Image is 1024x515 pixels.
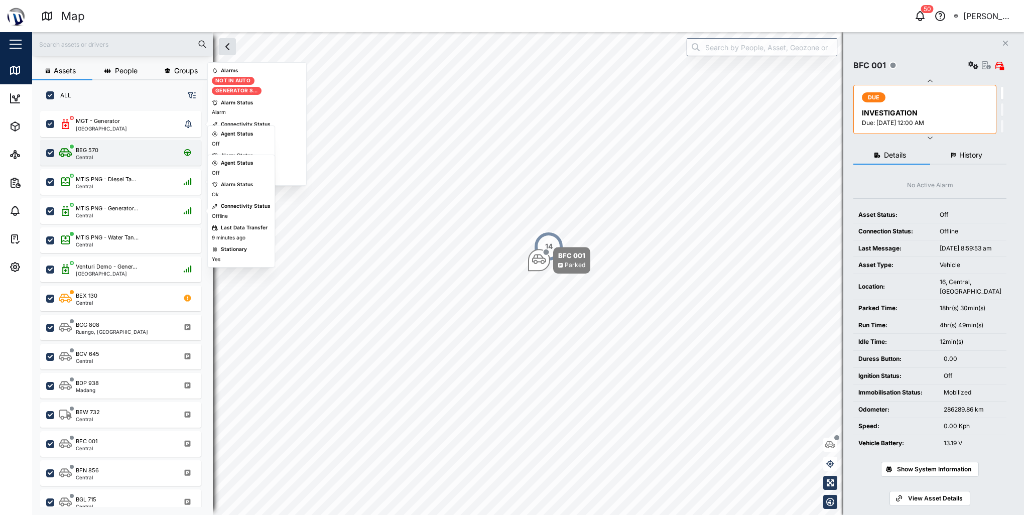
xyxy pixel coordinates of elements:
div: Connection Status: [858,227,930,236]
div: Alarms [26,205,57,216]
div: 286289.86 km [944,405,1001,415]
div: BCG 808 [76,321,99,329]
div: Central [76,475,99,480]
div: [DATE] 8:59:53 am [940,244,1001,253]
div: Due: [DATE] 12:00 AM [862,118,990,128]
div: Off [940,210,1001,220]
div: Map [61,8,85,25]
div: Connectivity Status [221,120,271,128]
canvas: Map [32,32,1024,515]
div: Offline [940,227,1001,236]
div: [GEOGRAPHIC_DATA] [76,271,137,276]
div: Vehicle [940,261,1001,270]
button: [PERSON_NAME] [PERSON_NAME] [953,9,1016,23]
div: Last Data Transfer [221,224,268,232]
div: Ok [212,191,218,199]
span: People [115,67,138,74]
img: Main Logo [5,5,27,27]
a: View Asset Details [889,491,970,506]
div: BEW 732 [76,408,100,417]
div: Mobilized [944,388,1001,398]
div: Central [76,417,100,422]
div: Agent Status [221,130,253,138]
div: MTIS PNG - Water Tan... [76,233,139,242]
div: Map marker [528,247,590,274]
div: Speed: [858,422,934,431]
div: 12min(s) [940,337,1001,347]
div: Central [76,213,138,218]
div: Alarm Status [221,152,253,160]
div: Location: [858,282,930,292]
div: Tasks [26,233,54,244]
input: Search by People, Asset, Geozone or Place [687,38,837,56]
div: Generator S... [215,87,258,95]
div: BFN 856 [76,466,99,475]
div: Central [76,242,139,247]
div: grid [40,107,212,507]
label: ALL [54,91,71,99]
div: Central [76,504,96,509]
div: Offline [212,212,228,220]
div: Alarms [221,67,238,75]
div: Madang [76,388,99,393]
div: Off [212,169,220,177]
button: Show System Information [881,462,979,477]
div: BFC 001 [853,59,886,72]
div: Dashboard [26,93,71,104]
div: Map marker [534,231,564,262]
div: No Active Alarm [907,181,953,190]
div: Central [76,358,99,363]
input: Search assets or drivers [38,37,207,52]
div: Alarm Status [221,99,253,107]
div: Off [944,371,1001,381]
div: Immobilisation Status: [858,388,934,398]
div: Alarm Status [221,181,253,189]
div: Run Time: [858,321,930,330]
div: Settings [26,262,62,273]
div: Parked Time: [858,304,930,313]
div: Duress Button: [858,354,934,364]
span: History [959,152,982,159]
div: Central [76,300,97,305]
div: Central [76,184,136,189]
div: Map [26,65,49,76]
div: Odometer: [858,405,934,415]
div: BFC 001 [558,250,585,261]
div: MGT - Generator [76,117,120,125]
div: BGL 715 [76,495,96,504]
div: Venturi Demo - Gener... [76,263,137,271]
div: [PERSON_NAME] [PERSON_NAME] [963,10,1015,23]
div: Parked [565,261,585,270]
div: BFC 001 [76,437,97,446]
span: Show System Information [897,462,971,476]
div: [GEOGRAPHIC_DATA] [76,126,127,131]
span: View Asset Details [908,491,963,505]
div: MTIS PNG - Diesel Ta... [76,175,136,184]
div: 4hr(s) 49min(s) [940,321,1001,330]
div: 0.00 Kph [944,422,1001,431]
div: Asset Type: [858,261,930,270]
div: BEG 570 [76,146,98,155]
div: BDP 938 [76,379,99,388]
div: Sites [26,149,50,160]
div: Ignition Status: [858,371,934,381]
div: Assets [26,121,57,132]
div: Off [212,140,220,148]
div: Last Message: [858,244,930,253]
div: 9 minutes ago [212,234,245,242]
div: Stationary [221,245,247,253]
div: Ruango, [GEOGRAPHIC_DATA] [76,329,148,334]
span: Assets [54,67,76,74]
div: Vehicle Battery: [858,439,934,448]
div: BEX 130 [76,292,97,300]
div: MTIS PNG - Generator... [76,204,138,213]
div: 50 [921,5,934,13]
div: Not In Auto [215,77,250,85]
div: Asset Status: [858,210,930,220]
div: Alarm [212,108,226,116]
div: 14 [545,241,553,252]
div: Reports [26,177,60,188]
div: 13.19 V [944,439,1001,448]
div: 0.00 [944,354,1001,364]
div: Connectivity Status [221,202,271,210]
